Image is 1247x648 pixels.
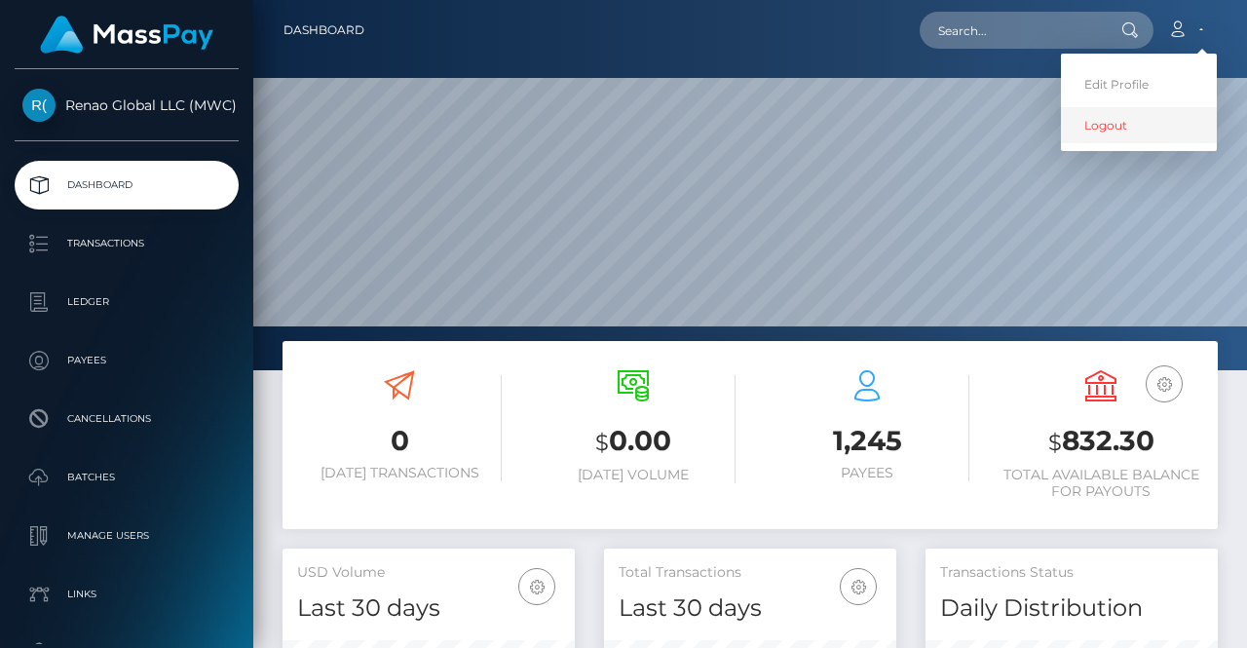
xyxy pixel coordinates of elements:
[15,453,239,502] a: Batches
[297,422,502,460] h3: 0
[765,422,969,460] h3: 1,245
[40,16,213,54] img: MassPay Logo
[22,346,231,375] p: Payees
[531,467,736,483] h6: [DATE] Volume
[22,404,231,434] p: Cancellations
[940,563,1203,583] h5: Transactions Status
[999,422,1203,462] h3: 832.30
[297,591,560,626] h4: Last 30 days
[297,465,502,481] h6: [DATE] Transactions
[999,467,1203,500] h6: Total Available Balance for Payouts
[22,89,56,122] img: Renao Global LLC (MWC)
[15,512,239,560] a: Manage Users
[15,161,239,210] a: Dashboard
[765,465,969,481] h6: Payees
[283,10,364,51] a: Dashboard
[15,336,239,385] a: Payees
[22,229,231,258] p: Transactions
[619,563,882,583] h5: Total Transactions
[15,96,239,114] span: Renao Global LLC (MWC)
[1048,429,1062,456] small: $
[22,580,231,609] p: Links
[940,591,1203,626] h4: Daily Distribution
[15,278,239,326] a: Ledger
[15,395,239,443] a: Cancellations
[595,429,609,456] small: $
[1061,107,1217,143] a: Logout
[619,591,882,626] h4: Last 30 days
[1061,66,1217,102] a: Edit Profile
[22,521,231,551] p: Manage Users
[531,422,736,462] h3: 0.00
[920,12,1103,49] input: Search...
[15,570,239,619] a: Links
[22,171,231,200] p: Dashboard
[15,219,239,268] a: Transactions
[297,563,560,583] h5: USD Volume
[22,463,231,492] p: Batches
[22,287,231,317] p: Ledger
